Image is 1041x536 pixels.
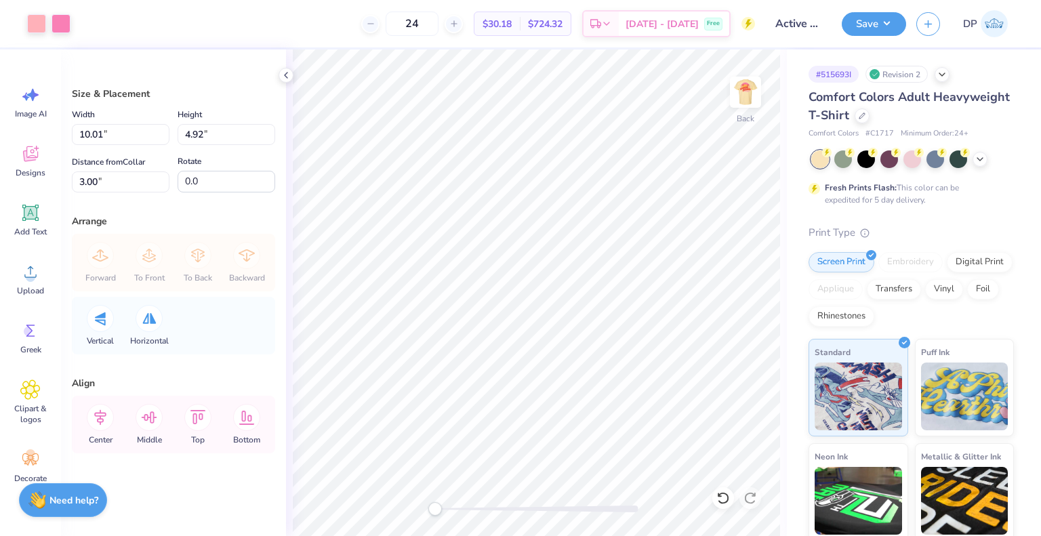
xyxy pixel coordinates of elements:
div: Transfers [867,279,921,300]
span: Minimum Order: 24 + [901,128,968,140]
div: Arrange [72,214,275,228]
div: Vinyl [925,279,963,300]
label: Distance from Collar [72,154,145,170]
div: Embroidery [878,252,943,272]
div: Applique [809,279,863,300]
span: Decorate [14,473,47,484]
div: Size & Placement [72,87,275,101]
span: Designs [16,167,45,178]
span: $30.18 [483,17,512,31]
div: Foil [967,279,999,300]
div: Rhinestones [809,306,874,327]
label: Rotate [178,153,201,169]
div: Accessibility label [428,502,442,516]
span: Puff Ink [921,345,950,359]
div: Align [72,376,275,390]
span: Middle [137,434,162,445]
span: Clipart & logos [8,403,53,425]
span: DP [963,16,977,32]
span: Bottom [233,434,260,445]
span: Comfort Colors [809,128,859,140]
div: # 515693I [809,66,859,83]
div: Print Type [809,225,1014,241]
input: – – [386,12,438,36]
span: $724.32 [528,17,563,31]
span: Greek [20,344,41,355]
span: Center [89,434,113,445]
span: Vertical [87,335,114,346]
div: Revision 2 [865,66,928,83]
span: [DATE] - [DATE] [626,17,699,31]
span: # C1717 [865,128,894,140]
div: This color can be expedited for 5 day delivery. [825,182,992,206]
span: Upload [17,285,44,296]
strong: Need help? [49,494,98,507]
label: Width [72,106,95,123]
label: Height [178,106,202,123]
span: Top [191,434,205,445]
img: Standard [815,363,902,430]
img: Neon Ink [815,467,902,535]
div: Back [737,112,754,125]
span: Horizontal [130,335,169,346]
img: Deepanshu Pandey [981,10,1008,37]
div: Digital Print [947,252,1013,272]
img: Metallic & Glitter Ink [921,467,1008,535]
span: Add Text [14,226,47,237]
input: Untitled Design [765,10,832,37]
span: Metallic & Glitter Ink [921,449,1001,463]
span: Neon Ink [815,449,848,463]
span: Comfort Colors Adult Heavyweight T-Shirt [809,89,1010,123]
img: Puff Ink [921,363,1008,430]
span: Image AI [15,108,47,119]
a: DP [957,10,1014,37]
button: Save [842,12,906,36]
div: Screen Print [809,252,874,272]
span: Free [707,19,720,28]
img: Back [732,79,759,106]
span: Standard [815,345,851,359]
strong: Fresh Prints Flash: [825,182,897,193]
